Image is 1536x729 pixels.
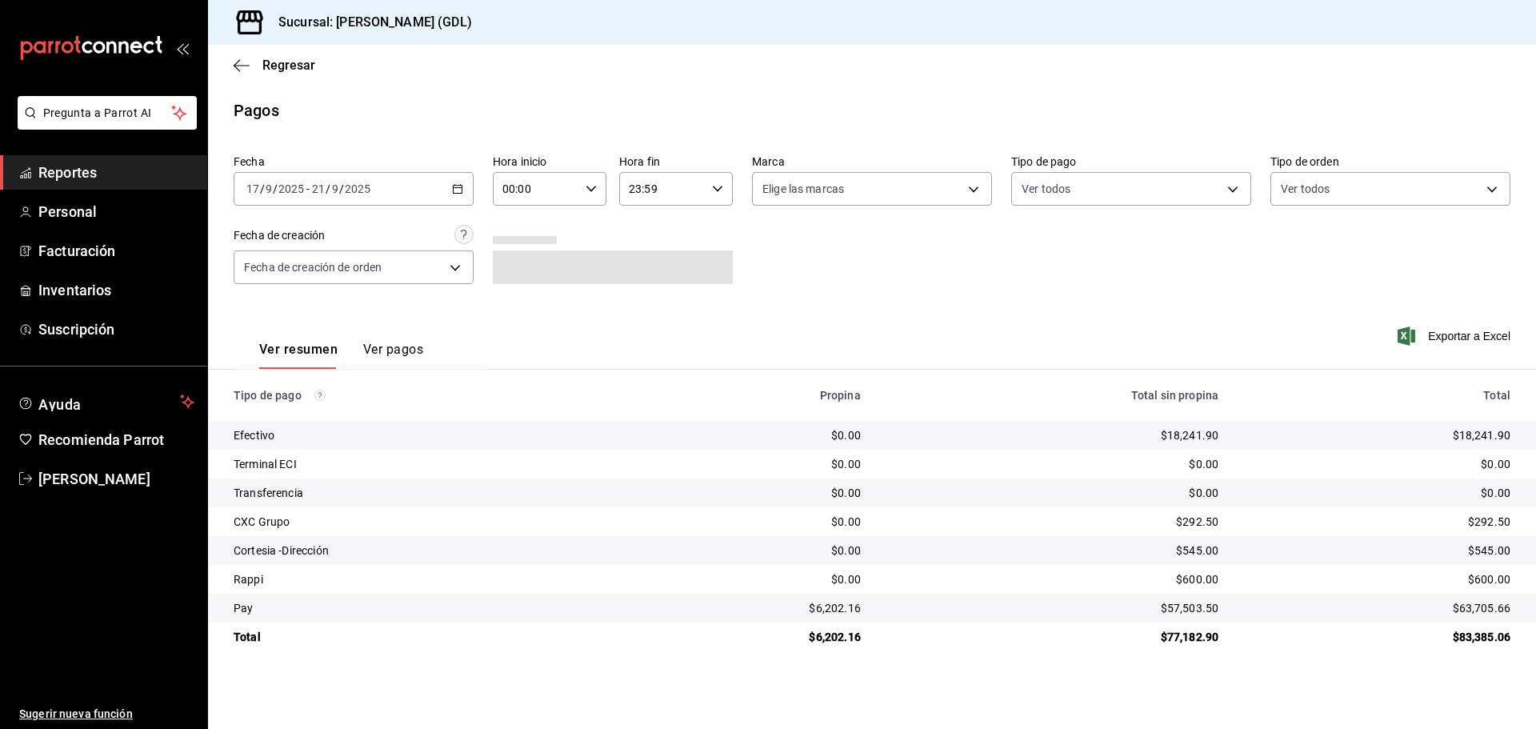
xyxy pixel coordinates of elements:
[1244,389,1510,402] div: Total
[38,279,194,301] span: Inventarios
[234,600,617,616] div: Pay
[339,182,344,195] span: /
[886,427,1218,443] div: $18,241.90
[642,543,861,559] div: $0.00
[886,485,1218,501] div: $0.00
[38,429,194,451] span: Recomienda Parrot
[278,182,305,195] input: ----
[234,156,474,167] label: Fecha
[886,514,1218,530] div: $292.50
[244,259,382,275] span: Fecha de creación de orden
[1011,156,1251,167] label: Tipo de pago
[1244,485,1510,501] div: $0.00
[642,427,861,443] div: $0.00
[38,162,194,183] span: Reportes
[266,13,472,32] h3: Sucursal: [PERSON_NAME] (GDL)
[326,182,330,195] span: /
[38,201,194,222] span: Personal
[1244,600,1510,616] div: $63,705.66
[344,182,371,195] input: ----
[262,58,315,73] span: Regresar
[1281,181,1330,197] span: Ver todos
[642,600,861,616] div: $6,202.16
[260,182,265,195] span: /
[234,629,617,645] div: Total
[886,629,1218,645] div: $77,182.90
[265,182,273,195] input: --
[11,116,197,133] a: Pregunta a Parrot AI
[331,182,339,195] input: --
[306,182,310,195] span: -
[259,342,338,369] button: Ver resumen
[234,514,617,530] div: CXC Grupo
[762,181,844,197] span: Elige las marcas
[234,456,617,472] div: Terminal ECI
[642,514,861,530] div: $0.00
[752,156,992,167] label: Marca
[234,427,617,443] div: Efectivo
[38,468,194,490] span: [PERSON_NAME]
[363,342,423,369] button: Ver pagos
[886,389,1218,402] div: Total sin propina
[619,156,733,167] label: Hora fin
[273,182,278,195] span: /
[18,96,197,130] button: Pregunta a Parrot AI
[642,485,861,501] div: $0.00
[246,182,260,195] input: --
[886,456,1218,472] div: $0.00
[642,389,861,402] div: Propina
[234,58,315,73] button: Regresar
[314,390,326,401] svg: Los pagos realizados con Pay y otras terminales son montos brutos.
[886,600,1218,616] div: $57,503.50
[234,98,279,122] div: Pagos
[234,571,617,587] div: Rappi
[642,629,861,645] div: $6,202.16
[1244,571,1510,587] div: $600.00
[1244,629,1510,645] div: $83,385.06
[234,485,617,501] div: Transferencia
[176,42,189,54] button: open_drawer_menu
[1022,181,1070,197] span: Ver todos
[1244,543,1510,559] div: $545.00
[493,156,606,167] label: Hora inicio
[1270,156,1510,167] label: Tipo de orden
[1401,326,1510,346] button: Exportar a Excel
[886,543,1218,559] div: $545.00
[38,392,174,411] span: Ayuda
[642,456,861,472] div: $0.00
[1244,427,1510,443] div: $18,241.90
[311,182,326,195] input: --
[38,240,194,262] span: Facturación
[38,318,194,340] span: Suscripción
[1244,456,1510,472] div: $0.00
[1244,514,1510,530] div: $292.50
[642,571,861,587] div: $0.00
[886,571,1218,587] div: $600.00
[234,227,325,244] div: Fecha de creación
[234,389,617,402] div: Tipo de pago
[259,342,423,369] div: navigation tabs
[234,543,617,559] div: Cortesia -Dirección
[43,105,172,122] span: Pregunta a Parrot AI
[19,706,194,723] span: Sugerir nueva función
